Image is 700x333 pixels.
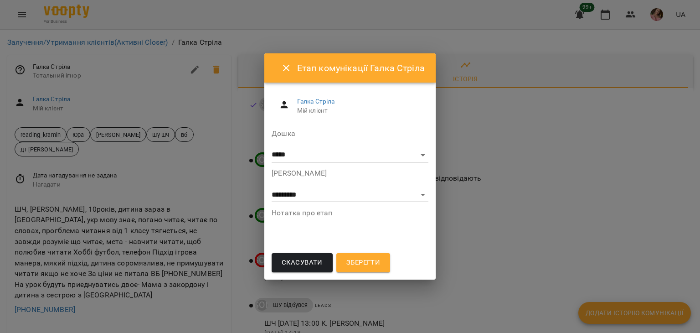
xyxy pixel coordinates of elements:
[282,257,323,269] span: Скасувати
[297,98,335,105] a: Галка Стріла
[346,257,380,269] span: Зберегти
[272,130,428,137] label: Дошка
[297,106,421,115] span: Мій клієнт
[272,253,333,272] button: Скасувати
[297,61,425,75] h6: Етап комунікації Галка Стріла
[272,209,428,217] label: Нотатка про етап
[336,253,390,272] button: Зберегти
[272,170,428,177] label: [PERSON_NAME]
[275,57,297,79] button: Close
